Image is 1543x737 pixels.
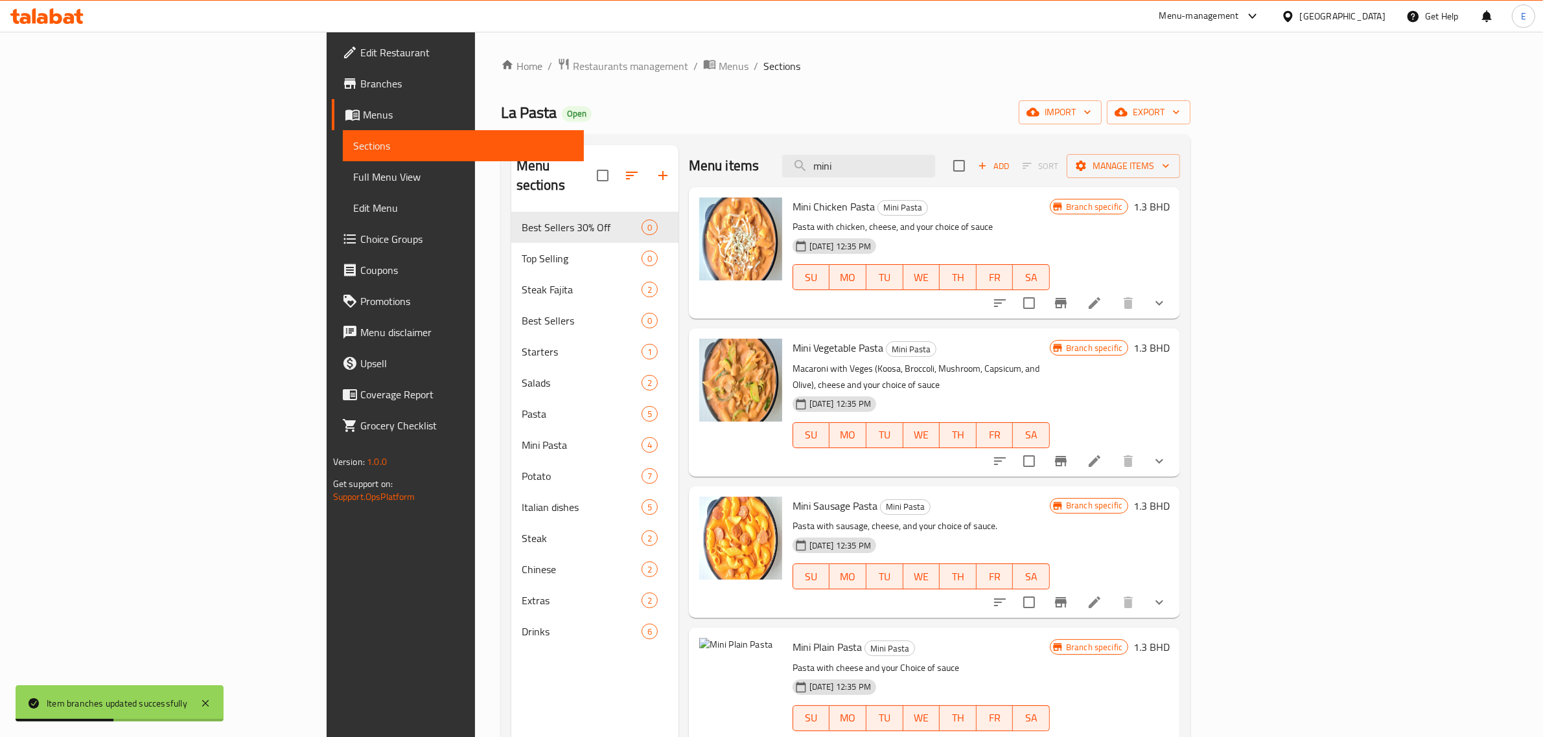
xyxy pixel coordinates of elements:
div: Menu-management [1159,8,1239,24]
h6: 1.3 BHD [1133,497,1170,515]
span: Mini Pasta [881,499,930,514]
span: Sections [763,58,800,74]
h6: 1.3 BHD [1133,198,1170,216]
button: SU [793,264,830,290]
div: items [642,344,658,359]
div: Drinks6 [511,616,679,647]
span: 1.0.0 [367,453,387,470]
span: SU [798,709,825,727]
span: MO [835,567,861,586]
div: items [642,282,658,297]
button: FR [977,705,1014,731]
span: Add [976,159,1011,174]
div: items [642,375,658,391]
a: Edit menu item [1087,295,1102,311]
div: Chinese2 [511,554,679,585]
span: Best Sellers [522,313,642,328]
span: Pasta [522,406,642,422]
span: 1 [642,346,657,358]
button: WE [903,705,940,731]
div: items [642,593,658,608]
span: Promotions [360,293,574,309]
span: Select section [946,152,973,179]
span: 0 [642,253,657,265]
span: SA [1018,709,1045,727]
span: 2 [642,595,657,607]
a: Coupons [332,255,585,286]
button: import [1019,100,1102,124]
span: FR [982,567,1008,586]
span: TH [945,425,971,444]
div: items [642,468,658,484]
span: Top Selling [522,251,642,266]
a: Promotions [332,286,585,317]
div: Mini Pasta [880,499,931,515]
span: TU [872,425,898,444]
p: Pasta with chicken, cheese, and your choice of sauce [793,219,1050,235]
span: Steak [522,530,642,546]
span: Steak Fajita [522,282,642,297]
button: SA [1013,705,1050,731]
div: Steak Fajita2 [511,274,679,305]
span: Mini Plain Pasta [793,637,862,657]
button: SA [1013,563,1050,589]
p: Pasta with cheese and your Choice of sauce [793,660,1050,676]
button: Add [973,156,1014,176]
span: MO [835,268,861,287]
span: Choice Groups [360,231,574,247]
span: Branches [360,76,574,91]
span: SA [1018,268,1045,287]
a: Edit Restaurant [332,37,585,68]
div: [GEOGRAPHIC_DATA] [1300,9,1386,23]
span: Add item [973,156,1014,176]
button: SU [793,422,830,448]
span: TH [945,567,971,586]
span: Extras [522,593,642,608]
span: Branch specific [1061,499,1128,512]
button: FR [977,422,1014,448]
div: Starters1 [511,336,679,367]
button: delete [1113,288,1144,319]
svg: Show Choices [1152,595,1167,610]
button: TH [940,422,977,448]
span: Italian dishes [522,499,642,515]
div: items [642,624,658,639]
button: WE [903,422,940,448]
h2: Menu items [689,156,760,176]
div: items [642,530,658,546]
span: SU [798,268,825,287]
span: WE [909,567,935,586]
span: FR [982,709,1008,727]
button: SU [793,563,830,589]
a: Menus [332,99,585,130]
span: 6 [642,626,657,638]
span: MO [835,709,861,727]
span: SA [1018,567,1045,586]
a: Choice Groups [332,223,585,255]
span: Select to update [1015,448,1043,475]
button: Add section [647,160,679,191]
span: Menu disclaimer [360,324,574,340]
a: Menus [703,58,748,74]
div: Drinks [522,624,642,639]
div: Extras2 [511,585,679,616]
h6: 1.3 BHD [1133,638,1170,656]
li: / [693,58,698,74]
span: 7 [642,470,657,482]
div: Mini Pasta [877,200,928,216]
a: Coverage Report [332,379,585,410]
a: Restaurants management [557,58,688,74]
a: Full Menu View [343,161,585,192]
button: TH [940,563,977,589]
span: Sort sections [616,160,647,191]
div: Mini Pasta [522,437,642,453]
h6: 1.3 BHD [1133,339,1170,357]
button: SA [1013,264,1050,290]
span: 5 [642,501,657,514]
span: TH [945,268,971,287]
div: Best Sellers 30% Off [522,220,642,235]
button: TU [866,264,903,290]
